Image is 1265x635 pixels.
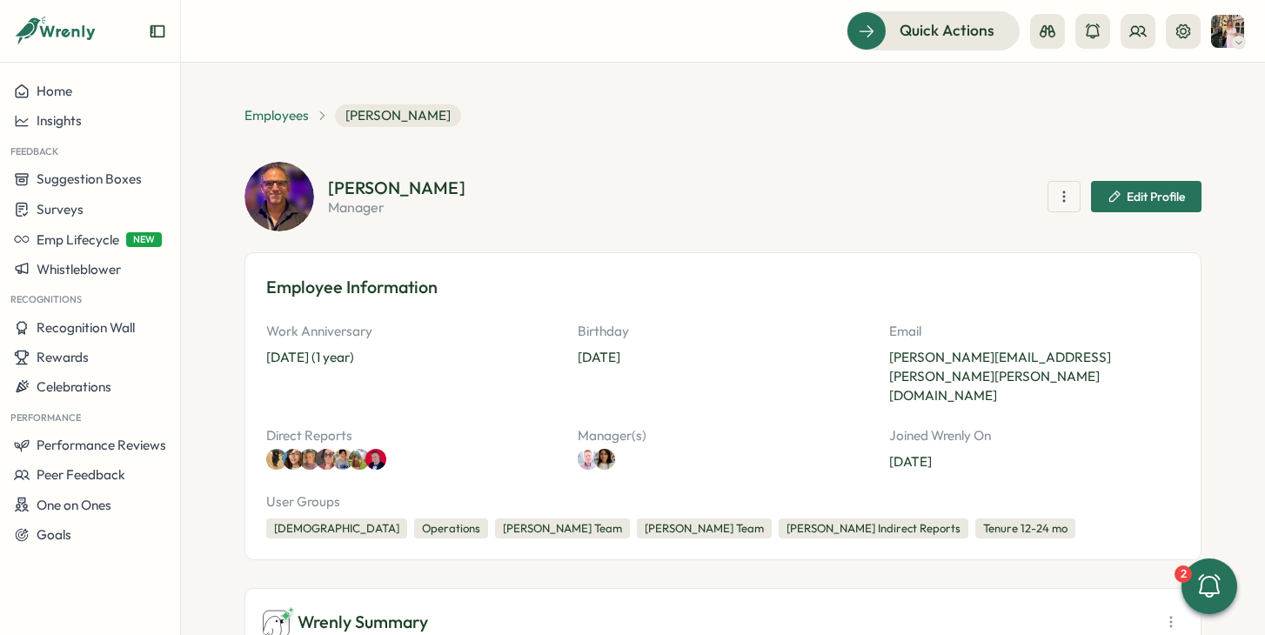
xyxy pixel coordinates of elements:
p: [DATE] (1 year) [266,348,557,367]
span: Surveys [37,201,84,217]
button: Edit Profile [1091,181,1201,212]
div: 2 [1175,565,1192,583]
div: [DEMOGRAPHIC_DATA] [266,518,407,539]
span: Home [37,83,72,99]
p: Joined Wrenly On [889,426,1180,445]
a: Kate Blackburn [329,449,350,470]
img: Steven [365,449,386,470]
span: Recognition Wall [37,319,135,336]
img: Samantha Broomfield [332,449,353,470]
span: Goals [37,526,71,543]
p: [DATE] [889,452,1180,471]
div: [PERSON_NAME] Team [495,518,630,539]
img: Molly Hayward [299,449,320,470]
img: Kate Blackburn [316,449,337,470]
img: Martyn Fagg [578,449,599,470]
a: Steven [392,449,412,470]
p: User Groups [266,492,1180,511]
a: Maria Khoury [599,449,619,470]
span: NEW [126,232,162,247]
span: One on Ones [37,497,111,513]
span: Whistleblower [37,261,121,277]
button: 2 [1181,558,1237,614]
img: Jay Murphy [266,449,287,470]
img: Amber Stroyan [349,449,370,470]
img: Adrian Pearcey [244,162,314,231]
h2: [PERSON_NAME] [328,179,465,197]
span: [PERSON_NAME] [335,104,461,127]
p: Birthday [578,322,868,341]
p: manager [328,200,465,214]
div: [PERSON_NAME] Indirect Reports [779,518,968,539]
div: Operations [414,518,488,539]
span: Celebrations [37,378,111,395]
p: Email [889,322,1180,341]
span: Peer Feedback [37,466,125,483]
button: Quick Actions [847,11,1020,50]
p: Work Anniversary [266,322,557,341]
p: Manager(s) [578,426,868,445]
img: Angel Yebra [283,449,304,470]
span: Quick Actions [900,19,994,42]
a: Molly Hayward [308,449,329,470]
p: [PERSON_NAME][EMAIL_ADDRESS][PERSON_NAME][PERSON_NAME][DOMAIN_NAME] [889,348,1180,405]
span: Performance Reviews [37,437,166,453]
div: [PERSON_NAME] Team [637,518,772,539]
p: [DATE] [578,348,868,367]
button: Expand sidebar [149,23,166,40]
span: Edit Profile [1127,190,1185,203]
span: Suggestion Boxes [37,170,142,187]
span: Insights [37,112,82,129]
img: Hannah Saunders [1211,15,1244,48]
a: Employees [244,106,309,125]
a: Angel Yebra [287,449,308,470]
p: Direct Reports [266,426,557,445]
span: Emp Lifecycle [37,231,119,248]
span: Rewards [37,349,89,365]
div: Tenure 12-24 mo [975,518,1075,539]
h3: Employee Information [266,274,1180,301]
img: Maria Khoury [594,449,615,470]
